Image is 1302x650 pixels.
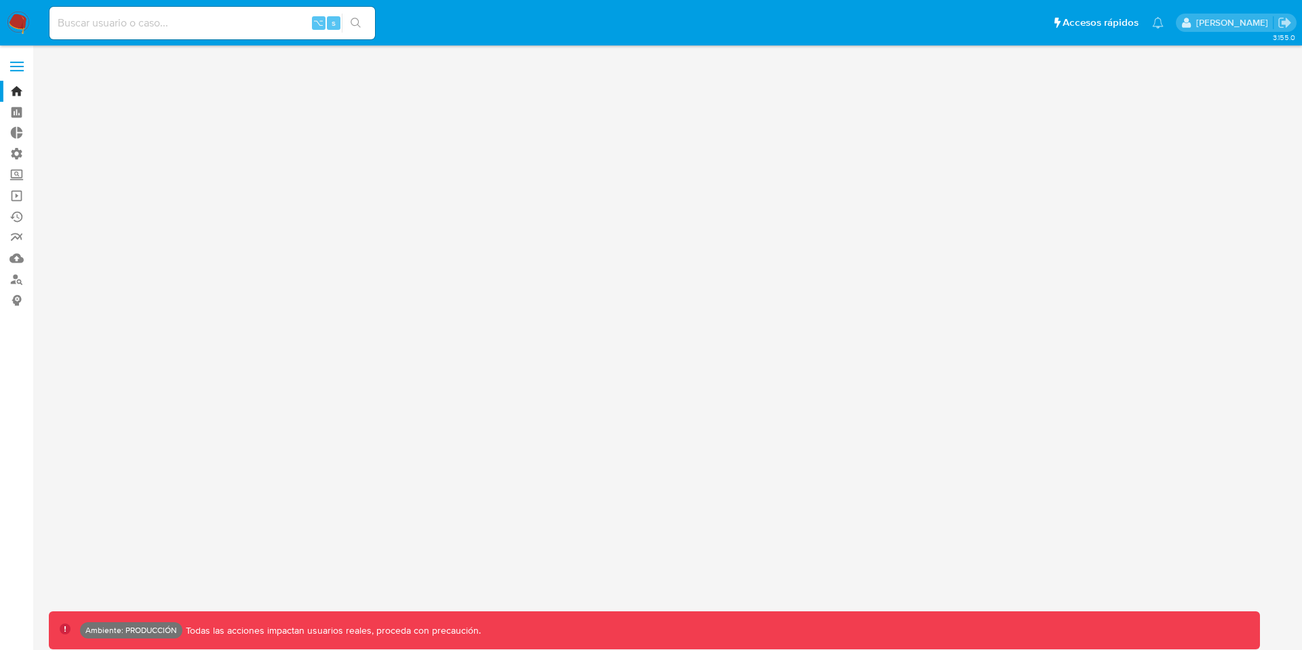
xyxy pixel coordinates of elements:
p: Todas las acciones impactan usuarios reales, proceda con precaución. [182,624,481,637]
span: s [332,16,336,29]
p: Ambiente: PRODUCCIÓN [85,628,177,633]
span: ⌥ [313,16,323,29]
a: Salir [1278,16,1292,30]
button: search-icon [342,14,370,33]
p: juan.caicedocastro@mercadolibre.com.co [1196,16,1273,29]
span: Accesos rápidos [1063,16,1139,30]
a: Notificaciones [1152,17,1164,28]
input: Buscar usuario o caso... [50,14,375,32]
